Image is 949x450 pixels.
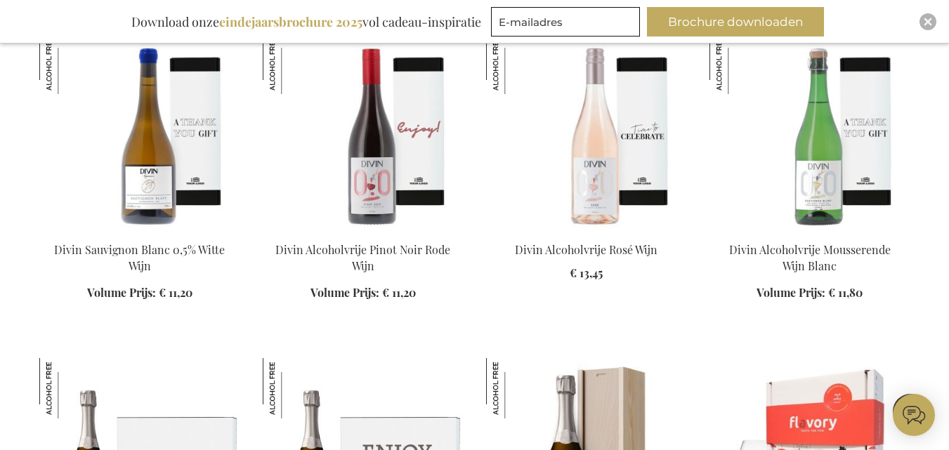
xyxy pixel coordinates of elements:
img: Divin Alcoholvrije Rosé Wijn [486,34,547,94]
form: marketing offers and promotions [491,7,644,41]
img: Divin Sauvignon Blanc 0,5% Witte Wijn [39,34,100,94]
img: Divin Alcoholvrije Rosé Wijn [486,34,687,230]
img: Divin Alcoholvrije Mousserende Wijn Blanc [709,34,770,94]
span: € 11,80 [828,285,863,300]
a: Divin Sauvignon Blanc 0,5% Witte Wijn [54,242,225,273]
img: Divin Alcoholvrije Pinot Noir Rode Wijn [263,34,323,94]
img: Close [924,18,932,26]
span: € 13,45 [570,265,603,280]
a: Volume Prijs: € 11,20 [310,285,416,301]
input: E-mailadres [491,7,640,37]
span: € 11,20 [159,285,192,300]
iframe: belco-activator-frame [893,394,935,436]
a: Volume Prijs: € 11,80 [757,285,863,301]
span: Volume Prijs: [757,285,825,300]
a: Divin Non-Alcoholic Pinot Noir Red Wine Divin Alcoholvrije Pinot Noir Rode Wijn [263,225,464,238]
img: French Bloom Extra Brut Blanc de Blancs Non-Alcoholic Houten Geschenkkist [486,358,547,418]
div: Download onze vol cadeau-inspiratie [125,7,487,37]
span: € 11,20 [382,285,416,300]
img: Divin Non-Alcoholic Sparkling Wine Blanc [709,34,910,230]
img: Divin Non-Alcoholic Pinot Noir Red Wine [263,34,464,230]
a: Divin Non-Alcoholic Sparkling Wine Blanc Divin Alcoholvrije Mousserende Wijn Blanc [709,225,910,238]
a: Volume Prijs: € 11,20 [87,285,192,301]
img: French Bloom Blanc de Blancs NA Premium Apéro Gift Box [263,358,323,418]
a: Divin Sauvignon Blanc 0,5% White Wine Divin Sauvignon Blanc 0,5% Witte Wijn [39,225,240,238]
img: French Bloom Blanc de Blancs NA Prestige Apéro Gift Box [39,358,100,418]
a: Divin Alcoholvrije Rosé Wijn Divin Alcoholvrije Rosé Wijn [486,225,687,238]
b: eindejaarsbrochure 2025 [219,13,362,30]
button: Brochure downloaden [647,7,824,37]
img: Divin Sauvignon Blanc 0,5% White Wine [39,34,240,230]
a: Divin Alcoholvrije Pinot Noir Rode Wijn [275,242,450,273]
span: Volume Prijs: [310,285,379,300]
span: Volume Prijs: [87,285,156,300]
a: Divin Alcoholvrije Mousserende Wijn Blanc [729,242,891,273]
div: Close [919,13,936,30]
a: Divin Alcoholvrije Rosé Wijn [515,242,657,257]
